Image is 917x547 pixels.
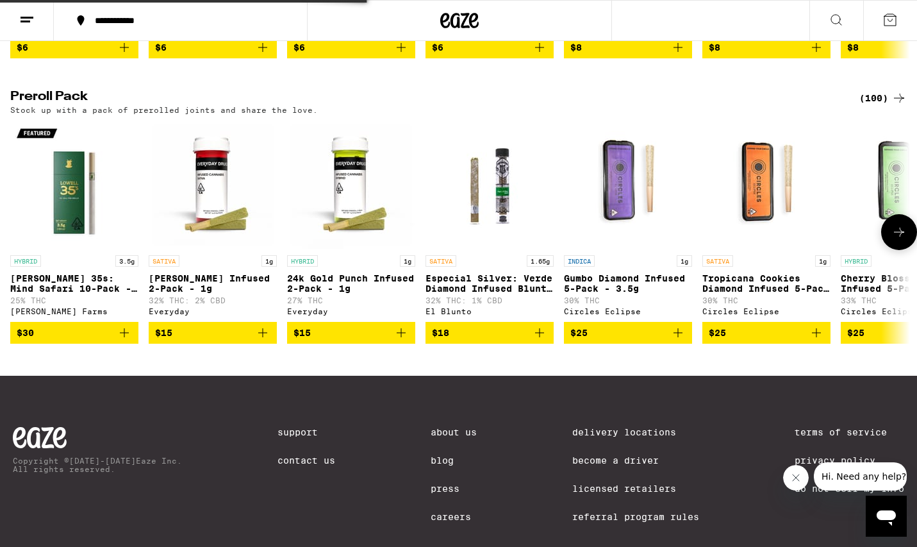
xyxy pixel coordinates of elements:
p: 1g [261,255,277,267]
div: Everyday [149,307,277,316]
a: Open page for Especial Silver: Verde Diamond Infused Blunt - 1.65g from El Blunto [425,121,554,322]
p: SATIVA [149,255,179,267]
p: SATIVA [425,255,456,267]
p: [PERSON_NAME] 35s: Mind Safari 10-Pack - 3.5g [10,273,138,294]
h2: Preroll Pack [10,90,844,106]
p: 1g [815,255,830,267]
span: $15 [155,328,172,338]
button: Add to bag [702,37,830,58]
button: Add to bag [425,37,554,58]
a: Blog [431,455,477,466]
a: Open page for 24k Gold Punch Infused 2-Pack - 1g from Everyday [287,121,415,322]
p: Especial Silver: Verde Diamond Infused Blunt - 1.65g [425,273,554,294]
p: 32% THC: 1% CBD [425,296,554,305]
img: El Blunto - Especial Silver: Verde Diamond Infused Blunt - 1.65g [425,121,554,249]
iframe: Button to launch messaging window [866,496,907,537]
span: $15 [293,328,311,338]
p: 27% THC [287,296,415,305]
a: Open page for Jack Herer Infused 2-Pack - 1g from Everyday [149,121,277,322]
a: Contact Us [277,455,335,466]
img: Everyday - 24k Gold Punch Infused 2-Pack - 1g [287,121,415,249]
a: Privacy Policy [795,455,904,466]
p: 1g [677,255,692,267]
span: $6 [17,42,28,53]
span: $18 [432,328,449,338]
span: $30 [17,328,34,338]
p: 25% THC [10,296,138,305]
p: 3.5g [115,255,138,267]
p: HYBRID [10,255,41,267]
p: Gumbo Diamond Infused 5-Pack - 3.5g [564,273,692,294]
p: [PERSON_NAME] Infused 2-Pack - 1g [149,273,277,294]
p: Stock up with a pack of prerolled joints and share the love. [10,106,318,114]
button: Add to bag [564,37,692,58]
p: 30% THC [702,296,830,305]
p: 32% THC: 2% CBD [149,296,277,305]
button: Add to bag [287,37,415,58]
p: Tropicana Cookies Diamond Infused 5-Pack - 3.5g [702,273,830,294]
a: Terms of Service [795,427,904,437]
iframe: Message from company [814,462,907,491]
button: Add to bag [10,322,138,344]
button: Add to bag [149,37,277,58]
a: Open page for Tropicana Cookies Diamond Infused 5-Pack - 3.5g from Circles Eclipse [702,121,830,322]
p: SATIVA [702,255,733,267]
button: Add to bag [149,322,277,344]
p: Copyright © [DATE]-[DATE] Eaze Inc. All rights reserved. [13,457,182,473]
p: HYBRID [841,255,872,267]
span: $8 [847,42,859,53]
a: Referral Program Rules [572,512,699,522]
div: El Blunto [425,307,554,316]
a: Become a Driver [572,455,699,466]
span: $25 [847,328,864,338]
a: Licensed Retailers [572,484,699,494]
span: $25 [570,328,588,338]
a: Delivery Locations [572,427,699,437]
span: $6 [155,42,167,53]
span: $8 [709,42,720,53]
a: (100) [859,90,907,106]
a: Open page for Lowell 35s: Mind Safari 10-Pack - 3.5g from Lowell Farms [10,121,138,322]
button: Add to bag [564,322,692,344]
p: INDICA [564,255,595,267]
span: $8 [570,42,582,53]
iframe: Close message [783,465,809,491]
button: Add to bag [10,37,138,58]
button: Add to bag [425,322,554,344]
img: Circles Eclipse - Tropicana Cookies Diamond Infused 5-Pack - 3.5g [702,121,830,249]
p: 24k Gold Punch Infused 2-Pack - 1g [287,273,415,294]
button: Add to bag [287,322,415,344]
p: 1.65g [527,255,554,267]
div: Circles Eclipse [702,307,830,316]
p: 1g [400,255,415,267]
p: 30% THC [564,296,692,305]
a: Careers [431,512,477,522]
a: Open page for Gumbo Diamond Infused 5-Pack - 3.5g from Circles Eclipse [564,121,692,322]
p: HYBRID [287,255,318,267]
img: Everyday - Jack Herer Infused 2-Pack - 1g [149,121,277,249]
img: Lowell Farms - Lowell 35s: Mind Safari 10-Pack - 3.5g [10,121,138,249]
a: Press [431,484,477,494]
div: [PERSON_NAME] Farms [10,307,138,316]
div: Everyday [287,307,415,316]
div: Circles Eclipse [564,307,692,316]
span: $6 [432,42,443,53]
span: $25 [709,328,726,338]
span: $6 [293,42,305,53]
img: Circles Eclipse - Gumbo Diamond Infused 5-Pack - 3.5g [564,121,692,249]
a: About Us [431,427,477,437]
a: Support [277,427,335,437]
button: Add to bag [702,322,830,344]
